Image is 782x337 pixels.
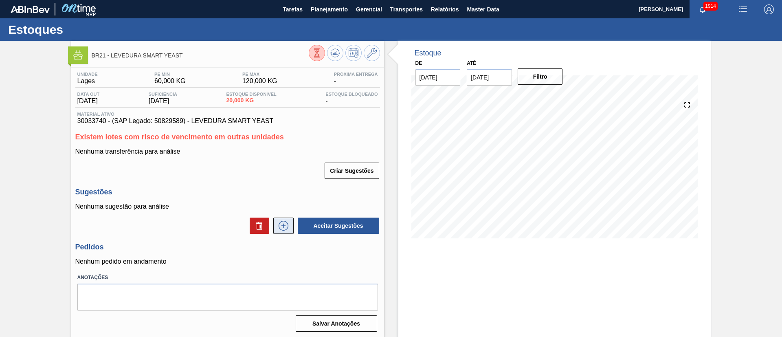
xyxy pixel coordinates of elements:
div: Nova sugestão [269,218,294,234]
span: Tarefas [283,4,303,14]
span: Estoque Bloqueado [325,92,378,97]
span: Lages [77,77,98,85]
span: PE MAX [242,72,277,77]
div: Estoque [415,49,442,57]
h1: Estoques [8,25,153,34]
h3: Pedidos [75,243,380,251]
span: Existem lotes com risco de vencimento em outras unidades [75,133,284,141]
span: 30033740 - (SAP Legado: 50829589) - LEVEDURA SMART YEAST [77,117,378,125]
div: - [332,72,380,85]
span: Relatórios [431,4,459,14]
span: Master Data [467,4,499,14]
span: 120,000 KG [242,77,277,85]
button: Criar Sugestões [325,163,379,179]
span: 20,000 KG [226,97,277,104]
span: Planejamento [311,4,348,14]
div: - [323,92,380,105]
label: Até [467,60,476,66]
div: Aceitar Sugestões [294,217,380,235]
input: dd/mm/yyyy [467,69,512,86]
div: Excluir Sugestões [246,218,269,234]
span: Estoque Disponível [226,92,277,97]
span: Transportes [390,4,423,14]
button: Notificações [690,4,716,15]
span: Unidade [77,72,98,77]
img: Ícone [73,50,83,60]
label: De [415,60,422,66]
span: [DATE] [149,97,177,105]
span: BR21 - LEVEDURA SMART YEAST [92,53,309,59]
button: Visão Geral dos Estoques [309,45,325,61]
div: Criar Sugestões [325,162,380,180]
p: Nenhuma transferência para análise [75,148,380,155]
span: Suficiência [149,92,177,97]
span: Próxima Entrega [334,72,378,77]
span: Gerencial [356,4,382,14]
button: Filtro [518,68,563,85]
span: Material ativo [77,112,378,117]
p: Nenhum pedido em andamento [75,258,380,265]
span: Data out [77,92,100,97]
span: PE MIN [154,72,186,77]
button: Atualizar Gráfico [327,45,343,61]
span: 1914 [703,2,718,11]
span: [DATE] [77,97,100,105]
img: userActions [738,4,748,14]
p: Nenhuma sugestão para análise [75,203,380,210]
img: Logout [764,4,774,14]
button: Ir ao Master Data / Geral [364,45,380,61]
button: Aceitar Sugestões [298,218,379,234]
h3: Sugestões [75,188,380,196]
input: dd/mm/yyyy [415,69,461,86]
label: Anotações [77,272,378,284]
span: 60,000 KG [154,77,186,85]
button: Programar Estoque [345,45,362,61]
img: TNhmsLtSVTkK8tSr43FrP2fwEKptu5GPRR3wAAAABJRU5ErkJggg== [11,6,50,13]
button: Salvar Anotações [296,315,377,332]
